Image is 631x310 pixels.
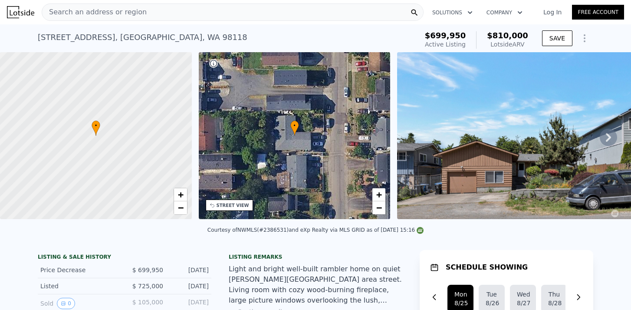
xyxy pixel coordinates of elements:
[174,201,187,214] a: Zoom out
[487,40,528,49] div: Lotside ARV
[174,188,187,201] a: Zoom in
[38,253,211,262] div: LISTING & SALE HISTORY
[486,290,498,299] div: Tue
[40,282,118,290] div: Listed
[446,262,528,273] h1: SCHEDULE SHOWING
[548,299,560,307] div: 8/28
[132,299,163,306] span: $ 105,000
[207,227,424,233] div: Courtesy of NWMLS (#2386531) and eXp Realty via MLS GRID as of [DATE] 15:16
[425,41,466,48] span: Active Listing
[132,267,163,273] span: $ 699,950
[417,227,424,234] img: NWMLS Logo
[40,266,118,274] div: Price Decrease
[40,298,118,309] div: Sold
[372,201,385,214] a: Zoom out
[372,188,385,201] a: Zoom in
[517,290,529,299] div: Wed
[92,120,100,136] div: •
[57,298,75,309] button: View historical data
[486,299,498,307] div: 8/26
[376,202,382,213] span: −
[487,31,528,40] span: $810,000
[170,282,209,290] div: [DATE]
[542,30,572,46] button: SAVE
[290,120,299,136] div: •
[229,264,402,306] div: Light and bright well-built rambler home on quiet [PERSON_NAME][GEOGRAPHIC_DATA] area street. Liv...
[132,283,163,290] span: $ 725,000
[480,5,529,20] button: Company
[425,31,466,40] span: $699,950
[454,299,467,307] div: 8/25
[38,31,247,43] div: [STREET_ADDRESS] , [GEOGRAPHIC_DATA] , WA 98118
[517,299,529,307] div: 8/27
[170,298,209,309] div: [DATE]
[42,7,147,17] span: Search an address or region
[454,290,467,299] div: Mon
[376,189,382,200] span: +
[548,290,560,299] div: Thu
[229,253,402,260] div: Listing remarks
[425,5,480,20] button: Solutions
[7,6,34,18] img: Lotside
[290,122,299,130] span: •
[533,8,572,17] a: Log In
[572,5,624,20] a: Free Account
[170,266,209,274] div: [DATE]
[92,122,100,130] span: •
[177,202,183,213] span: −
[177,189,183,200] span: +
[217,202,249,209] div: STREET VIEW
[576,30,593,47] button: Show Options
